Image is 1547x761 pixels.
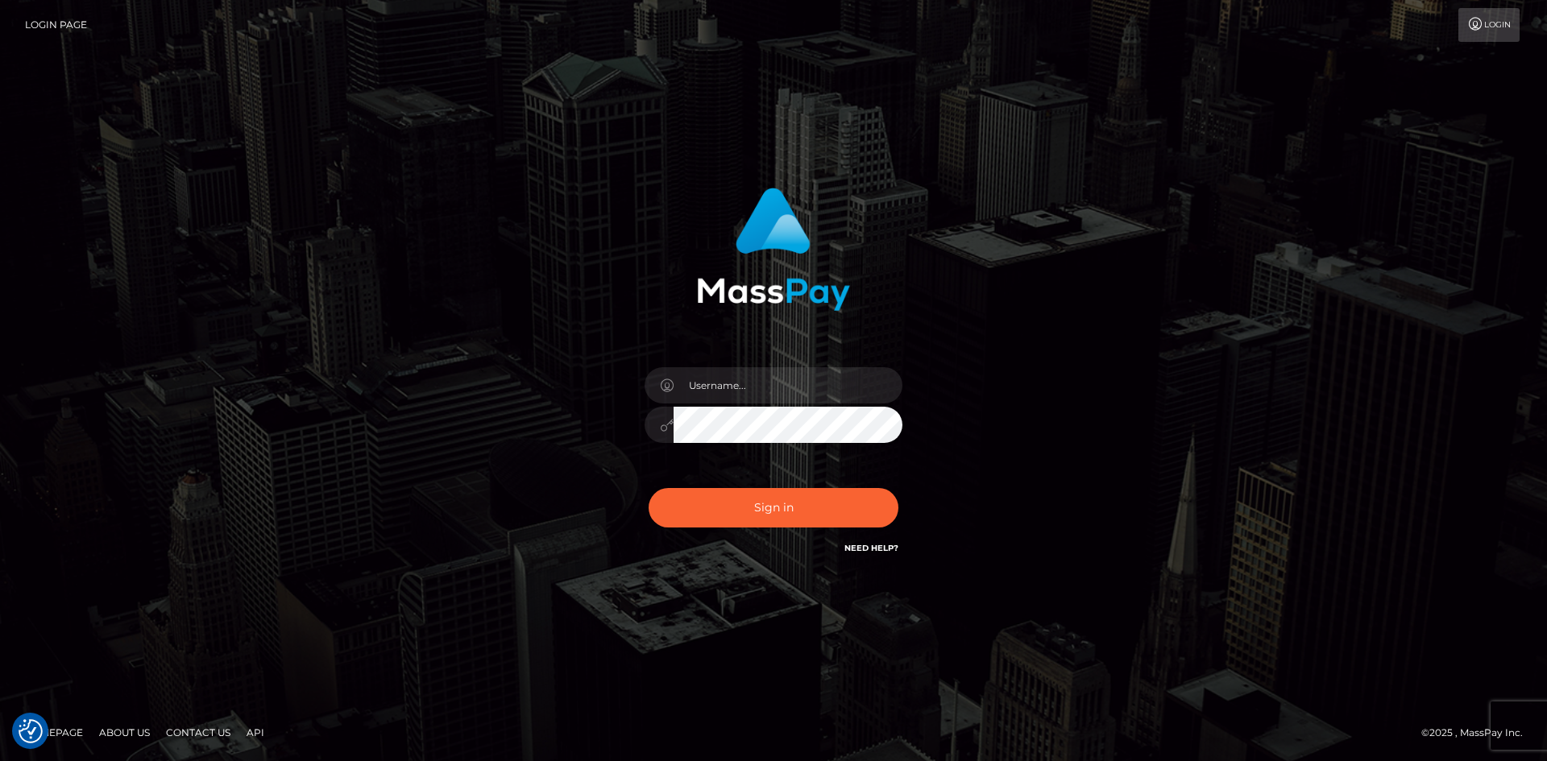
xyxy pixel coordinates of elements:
[160,720,237,745] a: Contact Us
[697,188,850,311] img: MassPay Login
[674,367,902,403] input: Username...
[25,8,87,42] a: Login Page
[240,720,271,745] a: API
[19,719,43,743] button: Consent Preferences
[1458,8,1520,42] a: Login
[18,720,89,745] a: Homepage
[844,543,898,553] a: Need Help?
[1421,724,1535,742] div: © 2025 , MassPay Inc.
[649,488,898,527] button: Sign in
[19,719,43,743] img: Revisit consent button
[93,720,156,745] a: About Us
